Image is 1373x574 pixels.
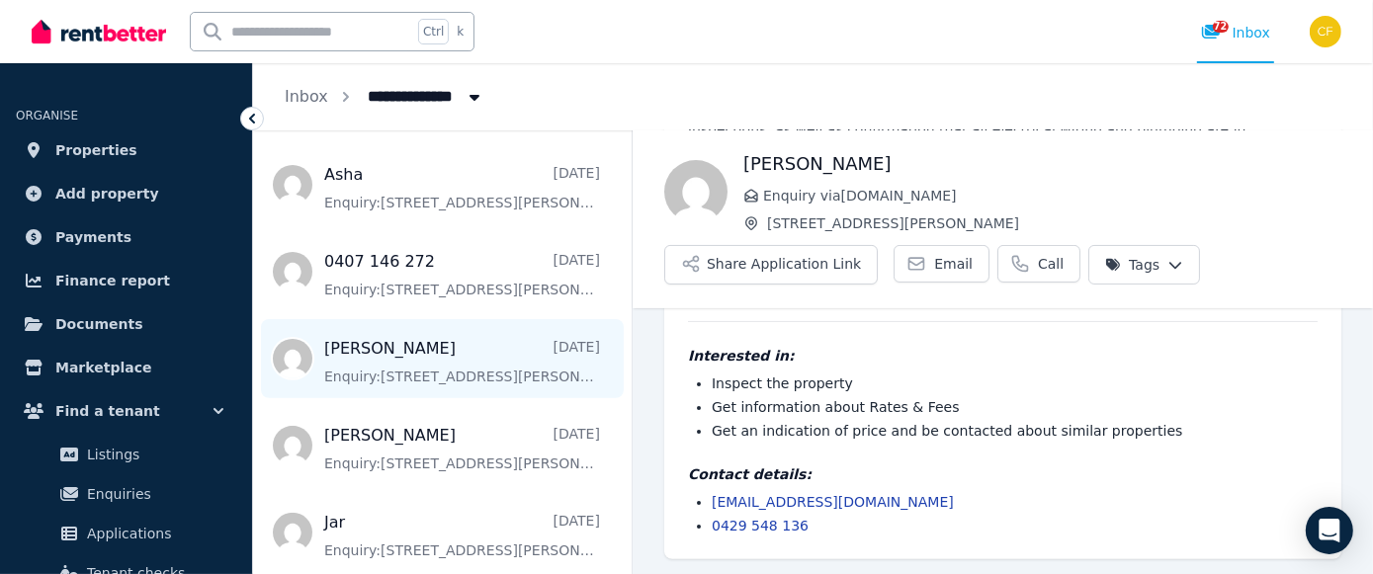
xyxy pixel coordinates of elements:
[688,346,1318,366] h4: Interested in:
[87,443,220,466] span: Listings
[324,250,600,299] a: 0407 146 272[DATE]Enquiry:[STREET_ADDRESS][PERSON_NAME].
[767,213,1341,233] span: [STREET_ADDRESS][PERSON_NAME]
[1038,254,1064,274] span: Call
[418,19,449,44] span: Ctrl
[457,24,464,40] span: k
[712,518,809,533] a: 0429 548 136
[324,337,600,386] a: [PERSON_NAME][DATE]Enquiry:[STREET_ADDRESS][PERSON_NAME].
[712,421,1318,441] li: Get an indication of price and be contacted about similar properties
[324,424,600,473] a: [PERSON_NAME][DATE]Enquiry:[STREET_ADDRESS][PERSON_NAME].
[285,87,328,106] a: Inbox
[55,356,151,379] span: Marketplace
[743,150,1341,178] h1: [PERSON_NAME]
[1306,507,1353,554] div: Open Intercom Messenger
[712,397,1318,417] li: Get information about Rates & Fees
[16,304,236,344] a: Documents
[324,163,600,212] a: Asha[DATE]Enquiry:[STREET_ADDRESS][PERSON_NAME].
[712,373,1318,393] li: Inspect the property
[16,217,236,257] a: Payments
[894,245,989,283] a: Email
[1105,255,1159,275] span: Tags
[16,130,236,170] a: Properties
[24,474,228,514] a: Enquiries
[16,109,78,123] span: ORGANISE
[87,522,220,545] span: Applications
[997,245,1080,283] a: Call
[55,225,131,249] span: Payments
[55,269,170,292] span: Finance report
[1201,23,1270,42] div: Inbox
[24,435,228,474] a: Listings
[664,245,878,285] button: Share Application Link
[87,482,220,506] span: Enquiries
[1213,21,1229,33] span: 72
[712,494,954,510] a: [EMAIL_ADDRESS][DOMAIN_NAME]
[55,399,160,423] span: Find a tenant
[16,391,236,431] button: Find a tenant
[32,17,166,46] img: RentBetter
[55,312,143,336] span: Documents
[664,160,728,223] img: habib hekamt
[55,138,137,162] span: Properties
[324,511,600,560] a: Jar[DATE]Enquiry:[STREET_ADDRESS][PERSON_NAME].
[1088,245,1200,285] button: Tags
[24,514,228,553] a: Applications
[934,254,973,274] span: Email
[16,261,236,300] a: Finance report
[55,182,159,205] span: Add property
[16,174,236,213] a: Add property
[763,186,1341,205] span: Enquiry via [DOMAIN_NAME]
[1310,16,1341,47] img: Christos Fassoulidis
[688,464,1318,484] h4: Contact details:
[253,63,516,130] nav: Breadcrumb
[16,348,236,387] a: Marketplace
